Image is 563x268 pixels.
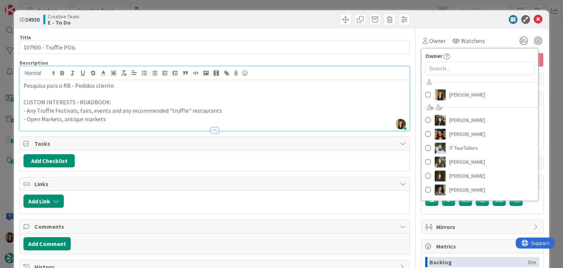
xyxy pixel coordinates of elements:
img: BC [435,115,446,126]
img: IT [435,142,446,153]
a: SP[PERSON_NAME] [422,88,538,102]
img: C71RdmBlZ3pIy3ZfdYSH8iJ9DzqQwlfe.jpg [395,119,406,129]
a: DR[PERSON_NAME] [422,127,538,141]
label: Title [19,34,31,41]
p: CUSTOM INTERESTS - ROADBOOK: [23,98,405,106]
span: Comments [34,222,396,231]
img: IG [435,156,446,167]
span: ID [19,15,40,24]
button: Add Checklist [23,154,75,167]
span: [PERSON_NAME] [449,170,485,181]
button: Add Link [23,195,64,208]
span: Support [15,1,33,10]
p: Pesquisa para o RB - Pedidos cliente: [23,82,405,90]
div: 0m [528,257,536,267]
p: - Open Markets, antique markets [23,115,405,123]
button: Add Comment [23,237,71,250]
span: Watchers [461,36,485,45]
span: Owner [425,51,442,60]
a: MC[PERSON_NAME] [422,169,538,183]
input: Search... [425,62,534,75]
img: DR [435,128,446,140]
a: BC[PERSON_NAME] [422,113,538,127]
b: 24930 [25,16,40,23]
img: MS [435,184,446,195]
span: Creative Team [48,14,79,19]
span: Links [34,180,396,188]
p: - Any Truffle Festivals, fairs, events and any recommended "truffle" restaurants [23,106,405,115]
span: Metrics [436,242,530,251]
span: Owner [429,36,446,45]
img: MC [435,170,446,181]
input: type card name here... [19,41,409,54]
a: IG[PERSON_NAME] [422,155,538,169]
span: [PERSON_NAME] [449,89,485,100]
span: Mirrors [436,222,530,231]
span: Tasks [34,139,396,148]
span: [PERSON_NAME] [449,156,485,167]
div: Backlog [430,257,528,267]
span: [PERSON_NAME] [449,184,485,195]
span: [PERSON_NAME] [449,128,485,140]
span: IT TourTailors [449,142,478,153]
a: MS[PERSON_NAME] [422,183,538,197]
b: E - To Do [48,19,79,25]
img: SP [435,89,446,100]
span: Description [19,59,48,66]
a: ITIT TourTailors [422,141,538,155]
span: [PERSON_NAME] [449,115,485,126]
